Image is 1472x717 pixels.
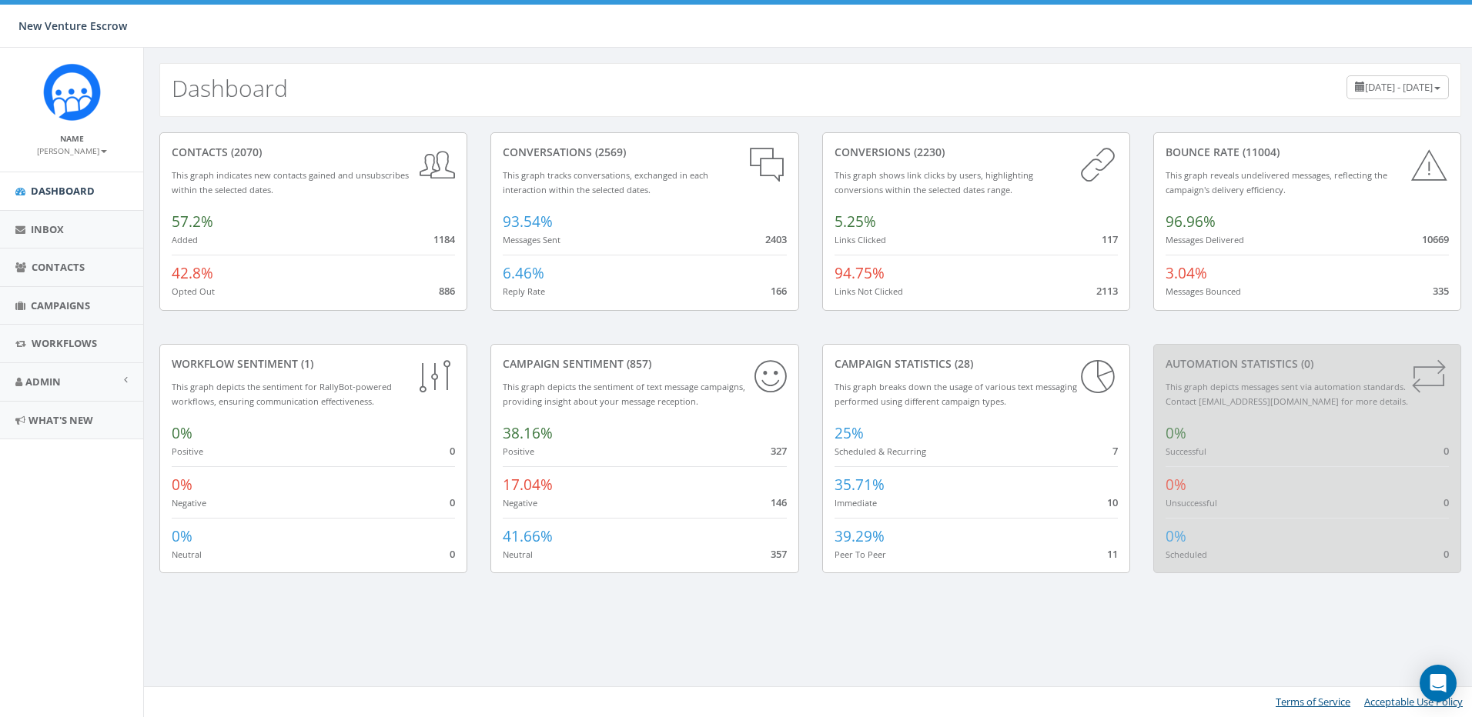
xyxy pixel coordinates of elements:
[31,222,64,236] span: Inbox
[172,475,192,495] span: 0%
[503,212,553,232] span: 93.54%
[172,423,192,443] span: 0%
[172,381,392,407] small: This graph depicts the sentiment for RallyBot-powered workflows, ensuring communication effective...
[1166,263,1207,283] span: 3.04%
[765,232,787,246] span: 2403
[503,263,544,283] span: 6.46%
[592,145,626,159] span: (2569)
[1444,444,1449,458] span: 0
[624,356,651,371] span: (857)
[1166,212,1216,232] span: 96.96%
[1444,547,1449,561] span: 0
[835,234,886,245] small: Links Clicked
[503,381,745,407] small: This graph depicts the sentiment of text message campaigns, providing insight about your message ...
[1444,495,1449,509] span: 0
[503,445,534,457] small: Positive
[503,145,786,160] div: conversations
[1107,547,1118,561] span: 11
[1112,444,1118,458] span: 7
[1166,356,1449,372] div: Automation Statistics
[1166,423,1186,443] span: 0%
[1276,695,1350,709] a: Terms of Service
[1096,284,1118,298] span: 2113
[172,234,198,245] small: Added
[835,212,876,232] span: 5.25%
[1239,145,1280,159] span: (11004)
[1102,232,1118,246] span: 117
[835,145,1118,160] div: conversions
[37,143,107,157] a: [PERSON_NAME]
[835,285,903,297] small: Links Not Clicked
[172,445,203,457] small: Positive
[1166,169,1387,195] small: This graph reveals undelivered messages, reflecting the campaign's delivery efficiency.
[835,549,886,560] small: Peer To Peer
[835,169,1033,195] small: This graph shows link clicks by users, highlighting conversions within the selected dates range.
[1166,497,1217,509] small: Unsuccessful
[771,444,787,458] span: 327
[37,145,107,156] small: [PERSON_NAME]
[771,495,787,509] span: 146
[1166,526,1186,546] span: 0%
[1420,665,1457,702] div: Open Intercom Messenger
[18,18,127,33] span: New Venture Escrow
[32,260,85,274] span: Contacts
[1166,145,1449,160] div: Bounce Rate
[433,232,455,246] span: 1184
[1422,232,1449,246] span: 10669
[835,423,864,443] span: 25%
[172,285,215,297] small: Opted Out
[503,356,786,372] div: Campaign Sentiment
[1433,284,1449,298] span: 335
[771,284,787,298] span: 166
[1166,549,1207,560] small: Scheduled
[771,547,787,561] span: 357
[31,298,90,312] span: Campaigns
[835,526,885,546] span: 39.29%
[952,356,973,371] span: (28)
[835,497,877,509] small: Immediate
[172,169,409,195] small: This graph indicates new contacts gained and unsubscribes within the selected dates.
[298,356,313,371] span: (1)
[835,445,926,457] small: Scheduled & Recurring
[1166,381,1408,407] small: This graph depicts messages sent via automation standards. Contact [EMAIL_ADDRESS][DOMAIN_NAME] f...
[503,285,545,297] small: Reply Rate
[172,497,206,509] small: Negative
[835,475,885,495] span: 35.71%
[25,375,61,389] span: Admin
[32,336,97,350] span: Workflows
[835,356,1118,372] div: Campaign Statistics
[1298,356,1313,371] span: (0)
[172,356,455,372] div: Workflow Sentiment
[503,497,537,509] small: Negative
[835,263,885,283] span: 94.75%
[1166,475,1186,495] span: 0%
[172,263,213,283] span: 42.8%
[1166,285,1241,297] small: Messages Bounced
[503,169,708,195] small: This graph tracks conversations, exchanged in each interaction within the selected dates.
[172,145,455,160] div: contacts
[1364,695,1463,709] a: Acceptable Use Policy
[1166,234,1244,245] small: Messages Delivered
[172,526,192,546] span: 0%
[28,413,93,427] span: What's New
[172,75,288,101] h2: Dashboard
[503,234,560,245] small: Messages Sent
[1365,80,1433,94] span: [DATE] - [DATE]
[172,212,213,232] span: 57.2%
[60,133,84,144] small: Name
[503,526,553,546] span: 41.66%
[503,423,553,443] span: 38.16%
[1166,445,1206,457] small: Successful
[450,495,455,509] span: 0
[1107,495,1118,509] span: 10
[31,184,95,198] span: Dashboard
[450,547,455,561] span: 0
[835,381,1077,407] small: This graph breaks down the usage of various text messaging performed using different campaign types.
[503,549,533,560] small: Neutral
[43,63,101,121] img: Rally_Corp_Icon_1.png
[911,145,945,159] span: (2230)
[503,475,553,495] span: 17.04%
[172,549,202,560] small: Neutral
[450,444,455,458] span: 0
[439,284,455,298] span: 886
